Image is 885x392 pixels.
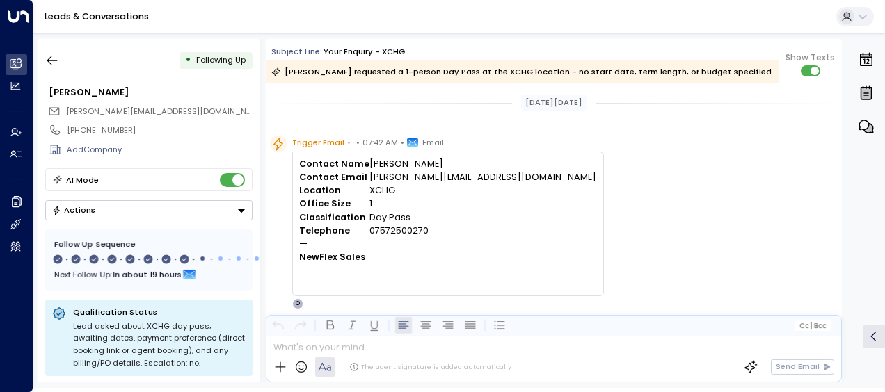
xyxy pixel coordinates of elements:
[299,184,341,196] strong: Location
[369,170,596,183] td: [PERSON_NAME][EMAIL_ADDRESS][DOMAIN_NAME]
[54,267,244,282] div: Next Follow Up:
[66,106,253,117] span: curran@forge-mgmt.com
[347,136,351,149] span: •
[422,136,444,149] span: Email
[292,298,303,309] div: O
[795,320,831,331] button: Cc|Bcc
[54,238,244,250] div: Follow Up Sequence
[196,54,246,65] span: Following Up
[299,158,369,170] strong: Contact Name
[299,197,351,209] strong: Office Size
[271,65,772,79] div: [PERSON_NAME] requested a 1-person Day Pass at the XCHG location - no start date, term length, or...
[66,173,99,187] div: AI Mode
[299,211,366,223] strong: Classification
[521,95,587,111] div: [DATE][DATE]
[799,322,827,329] span: Cc Bcc
[786,51,835,64] span: Show Texts
[185,50,191,70] div: •
[362,136,398,149] span: 07:42 AM
[369,224,596,237] td: 07572500270
[113,267,182,282] span: In about 19 hours
[369,197,596,210] td: 1
[369,211,596,224] td: Day Pass
[67,144,252,156] div: AddCompany
[45,200,253,220] button: Actions
[51,205,95,215] div: Actions
[66,106,266,117] span: [PERSON_NAME][EMAIL_ADDRESS][DOMAIN_NAME]
[299,251,365,263] strong: NewFlex Sales
[299,171,367,183] strong: Contact Email
[369,183,596,197] td: XCHG
[401,136,404,149] span: •
[324,46,405,58] div: Your enquiry - XCHG
[369,157,596,170] td: [PERSON_NAME]
[292,136,344,149] span: Trigger Email
[270,317,287,334] button: Undo
[73,307,246,318] p: Qualification Status
[356,136,360,149] span: •
[292,317,309,334] button: Redo
[299,238,308,250] strong: —
[811,322,813,329] span: |
[73,320,246,369] div: Lead asked about XCHG day pass; awaiting dates, payment preference (direct booking link or agent ...
[349,362,511,372] div: The agent signature is added automatically
[49,85,252,99] div: [PERSON_NAME]
[45,10,149,22] a: Leads & Conversations
[271,46,322,57] span: Subject Line:
[299,224,350,236] strong: Telephone
[67,124,252,136] div: [PHONE_NUMBER]
[45,200,253,220] div: Button group with a nested menu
